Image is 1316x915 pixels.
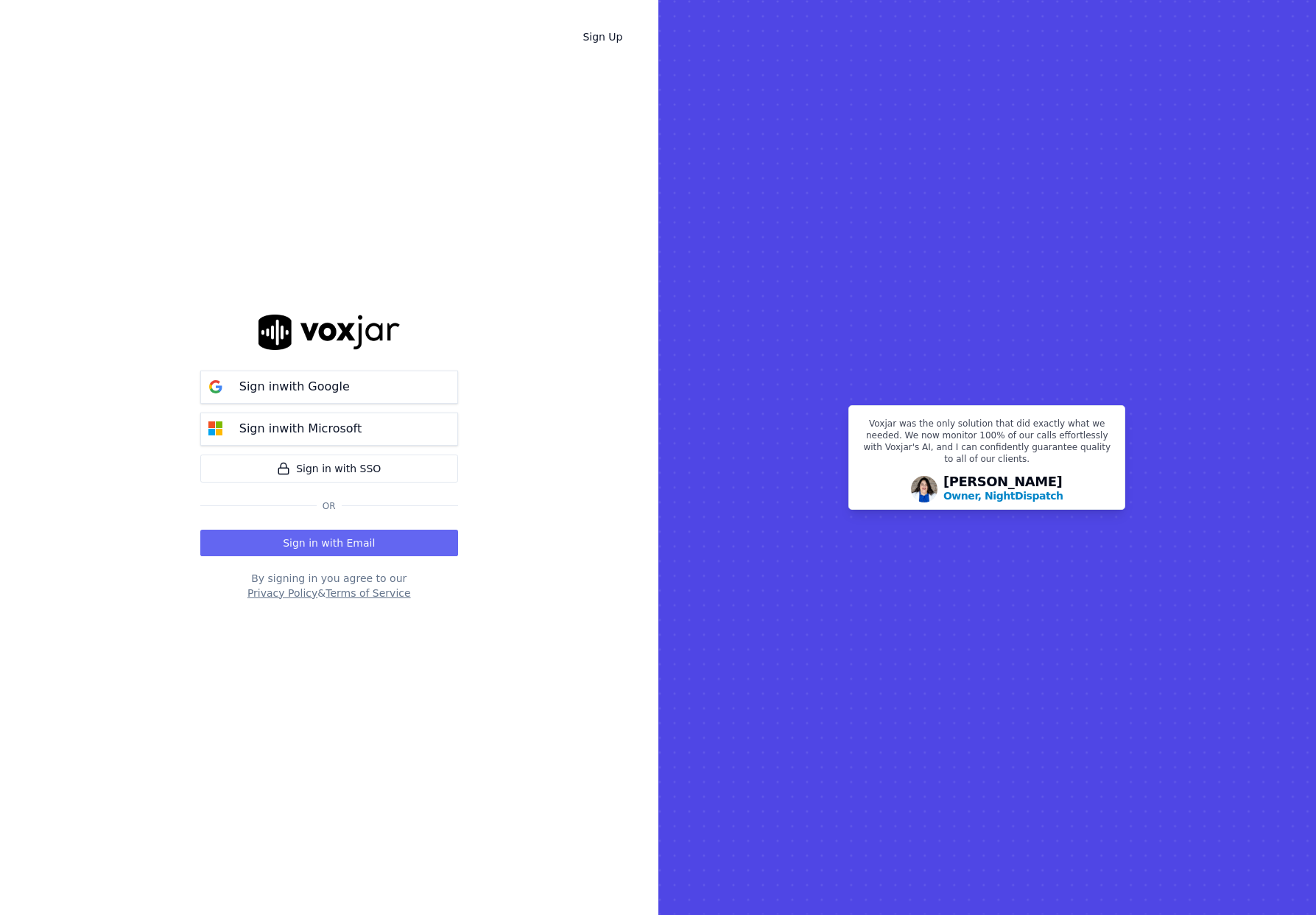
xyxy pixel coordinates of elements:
img: microsoft Sign in button [201,414,231,444]
p: Sign in with Microsoft [239,420,362,438]
button: Privacy Policy [247,586,317,600]
button: Sign inwith Google [200,371,458,404]
img: Avatar [911,476,937,502]
p: Sign in with Google [239,378,350,396]
img: google Sign in button [201,372,231,402]
p: Owner, NightDispatch [943,488,1063,503]
a: Sign in with SSO [200,455,458,483]
a: Sign Up [571,24,634,50]
img: logo [258,315,400,349]
span: Or [317,500,342,512]
div: [PERSON_NAME] [943,475,1063,503]
button: Sign in with Email [200,530,458,556]
button: Terms of Service [326,586,410,600]
button: Sign inwith Microsoft [200,413,458,446]
div: By signing in you agree to our & [200,571,458,600]
p: Voxjar was the only solution that did exactly what we needed. We now monitor 100% of our calls ef... [858,418,1116,471]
